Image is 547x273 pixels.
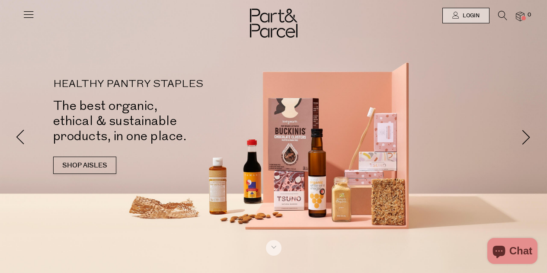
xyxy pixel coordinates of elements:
[53,157,116,174] a: SHOP AISLES
[250,9,297,38] img: Part&Parcel
[53,79,287,90] p: HEALTHY PANTRY STAPLES
[53,98,287,144] h2: The best organic, ethical & sustainable products, in one place.
[461,12,480,19] span: Login
[485,238,540,266] inbox-online-store-chat: Shopify online store chat
[525,11,533,19] span: 0
[516,12,525,21] a: 0
[442,8,489,23] a: Login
